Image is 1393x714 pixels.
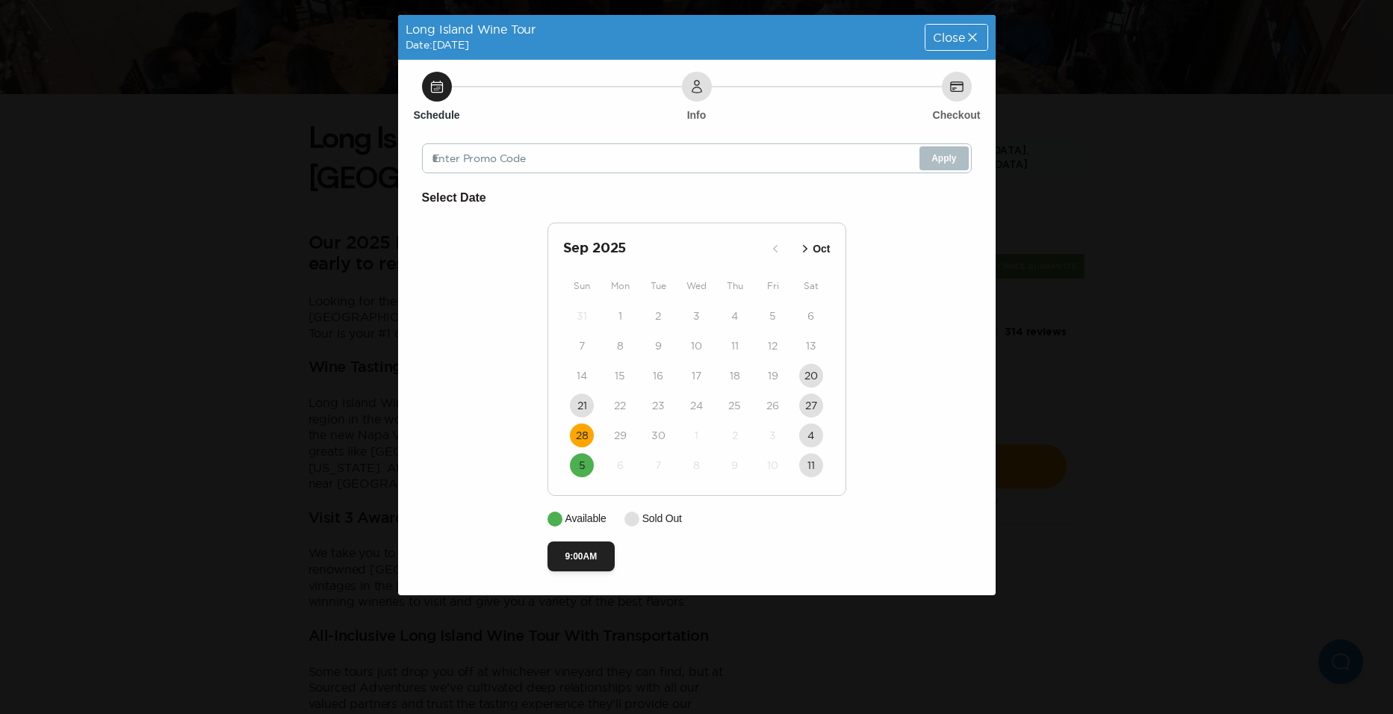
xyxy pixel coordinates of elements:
span: Close [933,31,964,43]
p: Available [565,511,606,527]
time: 1 [695,428,698,443]
time: 17 [692,368,701,383]
div: Tue [639,277,677,295]
button: 6 [608,453,632,477]
button: 28 [570,423,594,447]
time: 6 [617,458,624,473]
time: 6 [807,308,814,323]
time: 11 [731,338,739,353]
button: 15 [608,364,632,388]
button: 10 [761,453,785,477]
button: 19 [761,364,785,388]
time: 9 [655,338,662,353]
time: 21 [577,398,587,413]
h6: Schedule [413,108,459,122]
time: 28 [576,428,589,443]
h6: Select Date [422,188,972,208]
button: 18 [723,364,747,388]
time: 5 [769,308,776,323]
button: 25 [723,394,747,417]
div: Sat [792,277,830,295]
time: 10 [767,458,778,473]
button: 11 [799,453,823,477]
button: 5 [761,304,785,328]
time: 23 [652,398,665,413]
div: Mon [601,277,639,295]
button: 13 [799,334,823,358]
button: 5 [570,453,594,477]
time: 27 [805,398,817,413]
time: 18 [730,368,740,383]
button: 30 [646,423,670,447]
button: 23 [646,394,670,417]
time: 13 [806,338,816,353]
button: 3 [761,423,785,447]
button: 8 [608,334,632,358]
time: 19 [768,368,778,383]
time: 9 [731,458,738,473]
button: 17 [684,364,708,388]
button: 7 [646,453,670,477]
time: 24 [690,398,703,413]
time: 29 [614,428,627,443]
time: 10 [691,338,702,353]
button: 24 [684,394,708,417]
time: 20 [804,368,818,383]
time: 22 [614,398,626,413]
time: 3 [693,308,700,323]
time: 8 [693,458,700,473]
button: 10 [684,334,708,358]
button: 9 [723,453,747,477]
button: 31 [570,304,594,328]
time: 4 [731,308,738,323]
h2: Sep 2025 [563,238,764,259]
button: 4 [723,304,747,328]
time: 8 [617,338,624,353]
button: 16 [646,364,670,388]
button: 6 [799,304,823,328]
button: Oct [793,237,834,261]
div: Thu [716,277,754,295]
button: 20 [799,364,823,388]
button: 12 [761,334,785,358]
button: 9 [646,334,670,358]
p: Oct [813,241,830,257]
div: Wed [677,277,716,295]
button: 8 [684,453,708,477]
button: 27 [799,394,823,417]
time: 1 [618,308,622,323]
button: 29 [608,423,632,447]
time: 31 [577,308,587,323]
time: 7 [655,458,661,473]
span: Date: [DATE] [406,39,469,51]
button: 4 [799,423,823,447]
time: 14 [577,368,587,383]
button: 2 [723,423,747,447]
time: 15 [615,368,625,383]
time: 7 [579,338,585,353]
button: 1 [608,304,632,328]
span: Long Island Wine Tour [406,22,536,36]
button: 9:00AM [547,541,615,571]
time: 25 [728,398,741,413]
time: 4 [807,428,814,443]
button: 22 [608,394,632,417]
time: 12 [768,338,778,353]
button: 3 [684,304,708,328]
button: 14 [570,364,594,388]
time: 26 [766,398,779,413]
p: Sold Out [642,511,682,527]
button: 1 [684,423,708,447]
time: 16 [653,368,663,383]
time: 2 [732,428,738,443]
button: 2 [646,304,670,328]
h6: Checkout [933,108,981,122]
div: Sun [563,277,601,295]
div: Fri [754,277,792,295]
button: 7 [570,334,594,358]
button: 26 [761,394,785,417]
time: 11 [807,458,815,473]
h6: Info [687,108,707,122]
time: 2 [655,308,661,323]
time: 5 [579,458,586,473]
